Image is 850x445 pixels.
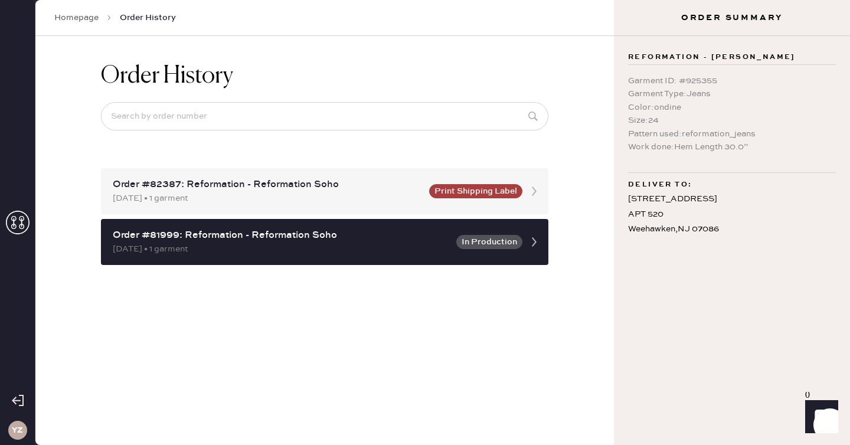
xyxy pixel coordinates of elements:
button: Print Shipping Label [429,184,522,198]
div: Size : 24 [628,114,836,127]
div: Color : ondine [628,101,836,114]
button: In Production [456,235,522,249]
span: Reformation - [PERSON_NAME] [628,50,796,64]
h3: Order Summary [614,12,850,24]
div: Garment ID : # 925355 [628,74,836,87]
div: Order #81999: Reformation - Reformation Soho [113,228,449,243]
span: Deliver to: [628,178,692,192]
div: [DATE] • 1 garment [113,192,422,205]
div: Garment Type : Jeans [628,87,836,100]
div: Work done : Hem Length 30.0” [628,140,836,153]
span: Order History [120,12,176,24]
div: [STREET_ADDRESS] APT 520 Weehawken , NJ 07086 [628,192,836,237]
div: Pattern used : reformation_jeans [628,127,836,140]
div: Order #82387: Reformation - Reformation Soho [113,178,422,192]
a: Homepage [54,12,99,24]
h3: YZ [12,426,23,434]
h1: Order History [101,62,233,90]
iframe: Front Chat [794,392,845,443]
div: [DATE] • 1 garment [113,243,449,256]
input: Search by order number [101,102,548,130]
